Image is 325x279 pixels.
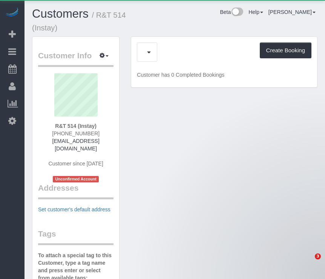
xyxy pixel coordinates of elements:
[52,138,100,152] a: [EMAIL_ADDRESS][DOMAIN_NAME]
[231,8,243,17] img: New interface
[248,9,263,15] a: Help
[315,253,321,259] span: 3
[49,161,103,167] span: Customer since [DATE]
[260,42,311,58] button: Create Booking
[38,228,113,245] legend: Tags
[220,9,243,15] a: Beta
[55,123,97,129] strong: R&T 514 (Instay)
[38,50,113,67] legend: Customer Info
[53,176,99,182] span: Unconfirmed Account
[299,253,317,271] iframe: Intercom live chat
[38,206,110,212] a: Set customer's default address
[137,71,311,79] p: Customer has 0 Completed Bookings
[5,8,20,18] img: Automaid Logo
[32,7,89,20] a: Customers
[268,9,316,15] a: [PERSON_NAME]
[52,130,100,136] span: [PHONE_NUMBER]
